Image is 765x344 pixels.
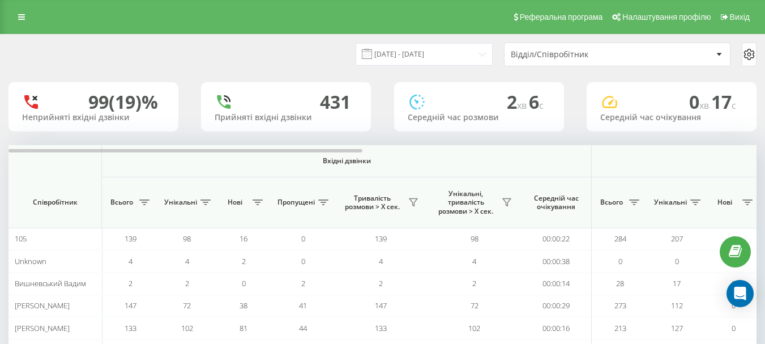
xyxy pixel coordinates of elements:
[240,323,247,333] span: 81
[18,198,92,207] span: Співробітник
[15,300,70,311] span: [PERSON_NAME]
[164,198,197,207] span: Унікальні
[673,278,681,288] span: 17
[183,300,191,311] span: 72
[529,194,583,211] span: Середній час очікування
[240,233,247,244] span: 16
[15,278,86,288] span: Вишневський Вадим
[125,300,136,311] span: 147
[125,233,136,244] span: 139
[375,323,387,333] span: 133
[379,256,383,266] span: 4
[618,256,622,266] span: 0
[468,323,480,333] span: 102
[730,12,750,22] span: Вихід
[521,273,592,295] td: 00:00:14
[511,50,646,60] div: Відділ/Співробітник
[125,323,136,333] span: 133
[299,300,307,311] span: 41
[732,278,736,288] span: 0
[240,300,247,311] span: 38
[242,256,246,266] span: 2
[600,113,743,122] div: Середній час очікування
[732,99,736,112] span: c
[299,323,307,333] span: 44
[671,300,683,311] span: 112
[521,295,592,317] td: 00:00:29
[88,91,158,113] div: 99 (19)%
[183,233,191,244] span: 98
[732,233,736,244] span: 0
[320,91,351,113] div: 431
[301,278,305,288] span: 2
[22,113,165,122] div: Неприйняті вхідні дзвінки
[301,256,305,266] span: 0
[471,233,478,244] span: 98
[129,278,133,288] span: 2
[181,323,193,333] span: 102
[614,300,626,311] span: 273
[131,156,562,165] span: Вхідні дзвінки
[654,198,687,207] span: Унікальні
[108,198,136,207] span: Всього
[521,317,592,339] td: 00:00:16
[675,256,679,266] span: 0
[277,198,315,207] span: Пропущені
[221,198,249,207] span: Нові
[507,90,529,114] span: 2
[732,323,736,333] span: 0
[597,198,626,207] span: Всього
[622,12,711,22] span: Налаштування профілю
[711,198,739,207] span: Нові
[408,113,550,122] div: Середній час розмови
[301,233,305,244] span: 0
[185,256,189,266] span: 4
[529,90,544,114] span: 6
[433,189,498,216] span: Унікальні, тривалість розмови > Х сек.
[472,278,476,288] span: 2
[521,250,592,272] td: 00:00:38
[614,233,626,244] span: 284
[340,194,405,211] span: Тривалість розмови > Х сек.
[471,300,478,311] span: 72
[375,233,387,244] span: 139
[375,300,387,311] span: 147
[472,256,476,266] span: 4
[726,280,754,307] div: Open Intercom Messenger
[614,323,626,333] span: 213
[215,113,357,122] div: Прийняті вхідні дзвінки
[15,323,70,333] span: [PERSON_NAME]
[711,90,736,114] span: 17
[185,278,189,288] span: 2
[521,228,592,250] td: 00:00:22
[539,99,544,112] span: c
[517,99,529,112] span: хв
[671,323,683,333] span: 127
[15,256,46,266] span: Unknown
[242,278,246,288] span: 0
[129,256,133,266] span: 4
[699,99,711,112] span: хв
[671,233,683,244] span: 207
[520,12,603,22] span: Реферальна програма
[15,233,27,244] span: 105
[616,278,624,288] span: 28
[379,278,383,288] span: 2
[689,90,711,114] span: 0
